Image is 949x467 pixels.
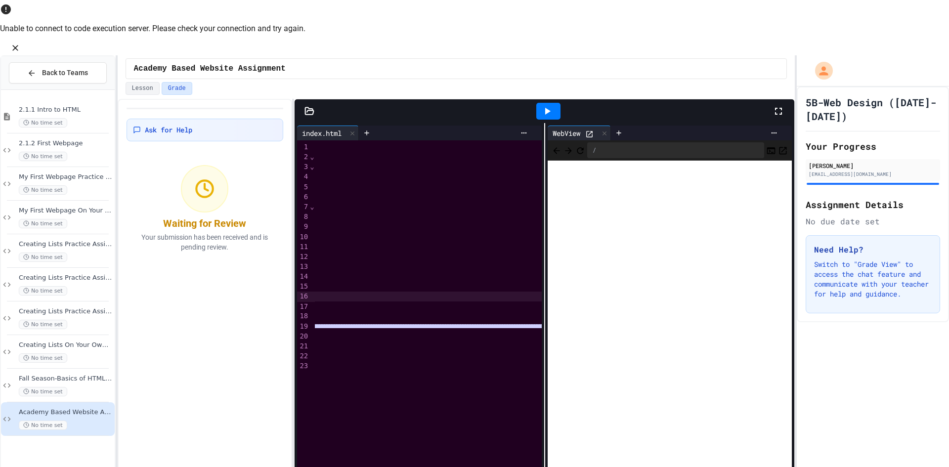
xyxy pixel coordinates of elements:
[297,142,309,152] div: 1
[297,162,309,172] div: 3
[309,163,314,170] span: Fold line
[19,240,113,249] span: Creating Lists Practice Assignment 1
[8,41,23,55] button: Close
[19,118,67,127] span: No time set
[805,59,835,82] div: My Account
[19,253,67,262] span: No time set
[809,170,937,178] div: [EMAIL_ADDRESS][DOMAIN_NAME]
[552,144,561,156] span: Back
[19,320,67,329] span: No time set
[132,232,278,252] p: Your submission has been received and is pending review.
[297,182,309,192] div: 5
[297,242,309,252] div: 11
[19,219,67,228] span: No time set
[297,292,309,301] div: 16
[548,128,585,138] div: WebView
[297,192,309,202] div: 6
[548,126,611,140] div: WebView
[297,232,309,242] div: 10
[297,126,359,140] div: index.html
[297,322,309,332] div: 19
[162,82,192,95] button: Grade
[19,173,113,181] span: My First Webpage Practice with Tags
[19,307,113,316] span: Creating Lists Practice Assignment 3
[575,144,585,156] button: Refresh
[766,144,776,156] button: Console
[19,421,67,430] span: No time set
[806,95,940,123] h1: 5B-Web Design ([DATE]-[DATE])
[297,351,309,361] div: 22
[587,142,764,158] div: /
[297,302,309,312] div: 17
[297,361,309,371] div: 23
[297,222,309,232] div: 9
[163,216,246,230] div: Waiting for Review
[806,198,940,212] h2: Assignment Details
[297,341,309,351] div: 21
[19,353,67,363] span: No time set
[145,125,192,135] span: Ask for Help
[806,139,940,153] h2: Your Progress
[563,144,573,156] span: Forward
[309,153,314,161] span: Fold line
[297,202,309,212] div: 7
[297,252,309,262] div: 12
[19,139,113,148] span: 2.1.2 First Webpage
[42,68,88,78] span: Back to Teams
[297,311,309,321] div: 18
[297,262,309,272] div: 13
[814,244,932,255] h3: Need Help?
[19,387,67,396] span: No time set
[806,215,940,227] div: No due date set
[778,144,788,156] button: Open in new tab
[19,408,113,417] span: Academy Based Website Assignment
[19,274,113,282] span: Creating Lists Practice Assignment 2
[19,152,67,161] span: No time set
[9,62,107,84] button: Back to Teams
[297,212,309,222] div: 8
[809,161,937,170] div: [PERSON_NAME]
[297,282,309,292] div: 15
[297,128,346,138] div: index.html
[297,152,309,162] div: 2
[297,172,309,182] div: 4
[19,106,113,114] span: 2.1.1 Intro to HTML
[19,375,113,383] span: Fall Season-Basics of HTML Web Page Assignment
[126,82,160,95] button: Lesson
[19,185,67,195] span: No time set
[297,272,309,282] div: 14
[19,341,113,349] span: Creating Lists On Your Own Assignment
[19,286,67,296] span: No time set
[134,63,286,75] span: Academy Based Website Assignment
[814,259,932,299] p: Switch to "Grade View" to access the chat feature and communicate with your teacher for help and ...
[19,207,113,215] span: My First Webpage On Your Own Assignment
[297,332,309,341] div: 20
[309,203,314,211] span: Fold line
